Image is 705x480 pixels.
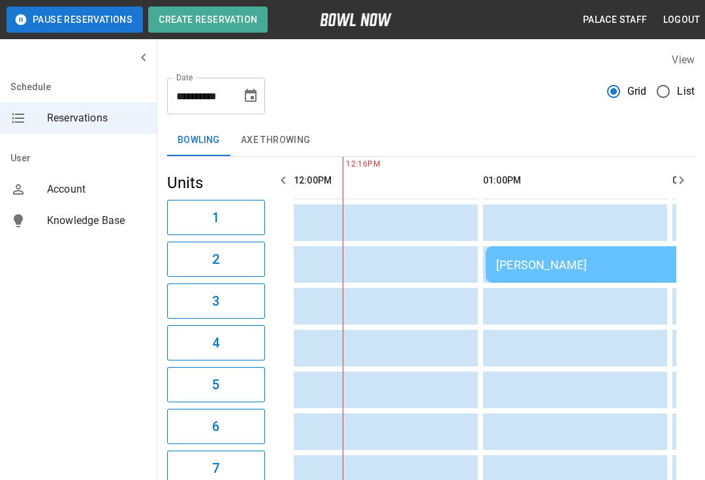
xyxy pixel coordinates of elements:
h6: 5 [212,374,219,395]
h6: 4 [212,332,219,353]
button: AXE THROWING [230,125,321,156]
h6: 2 [212,249,219,270]
th: 12:00PM [294,162,478,199]
h6: 3 [212,291,219,312]
span: Grid [627,84,647,99]
h6: 1 [212,207,219,228]
div: inventory tabs [167,125,695,156]
button: Create Reservation [148,7,268,33]
button: Bowling [167,125,230,156]
button: Choose date, selected date is Sep 6, 2025 [238,83,264,109]
span: 12:16PM [343,158,346,171]
span: Knowledge Base [47,213,146,229]
button: 5 [167,367,265,402]
label: View [672,54,695,66]
img: logo [320,13,392,26]
th: 01:00PM [483,162,667,199]
button: 4 [167,325,265,360]
button: 3 [167,283,265,319]
span: Reservations [47,110,146,126]
button: 6 [167,409,265,444]
button: Palace Staff [578,8,653,32]
h6: 7 [212,458,219,479]
button: Logout [658,8,705,32]
button: 2 [167,242,265,277]
button: Pause Reservations [7,7,143,33]
h5: Units [167,172,265,193]
h6: 6 [212,416,219,437]
button: 1 [167,200,265,235]
span: List [677,84,695,99]
span: Account [47,182,146,197]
